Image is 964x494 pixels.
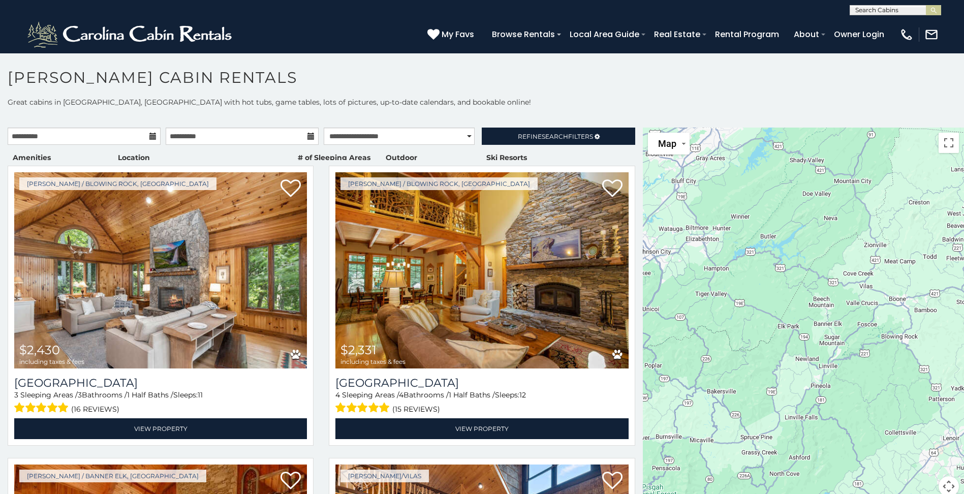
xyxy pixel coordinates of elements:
a: [PERSON_NAME] / Banner Elk, [GEOGRAPHIC_DATA] [19,470,206,482]
a: Add to favorites [281,471,301,492]
h3: Chimney Island [14,376,307,390]
a: Add to favorites [602,178,623,200]
span: 3 [78,390,82,399]
img: mail-regular-white.png [924,27,939,42]
img: White-1-2.png [25,19,236,50]
span: $2,331 [340,343,377,357]
span: (15 reviews) [392,403,440,416]
span: including taxes & fees [19,358,84,365]
img: Mountain Song Lodge [335,172,628,368]
a: Add to favorites [602,471,623,492]
div: Sleeping Areas / Bathrooms / Sleeps: [14,390,307,416]
a: Rental Program [710,25,784,43]
a: My Favs [427,28,477,41]
a: About [789,25,824,43]
span: Refine Filters [518,133,593,140]
span: 11 [198,390,203,399]
a: Real Estate [649,25,705,43]
span: 1 Half Baths / [127,390,173,399]
a: [PERSON_NAME] / Blowing Rock, [GEOGRAPHIC_DATA] [340,177,538,190]
span: including taxes & fees [340,358,406,365]
a: [PERSON_NAME] / Blowing Rock, [GEOGRAPHIC_DATA] [19,177,216,190]
label: Amenities [13,152,51,163]
span: 3 [14,390,18,399]
a: RefineSearchFilters [482,128,635,145]
a: Owner Login [829,25,889,43]
img: phone-regular-white.png [899,27,914,42]
span: Search [542,133,568,140]
button: Change map style [648,133,690,155]
span: 4 [399,390,403,399]
label: # of Sleeping Areas [298,152,370,163]
a: View Property [14,418,307,439]
label: Ski Resorts [486,152,527,163]
span: My Favs [442,28,474,41]
a: [PERSON_NAME]/Vilas [340,470,429,482]
span: 12 [519,390,526,399]
span: 1 Half Baths / [449,390,495,399]
span: Map [658,138,676,149]
img: Chimney Island [14,172,307,368]
a: [GEOGRAPHIC_DATA] [335,376,628,390]
a: Local Area Guide [565,25,644,43]
a: View Property [335,418,628,439]
h3: Mountain Song Lodge [335,376,628,390]
a: Chimney Island $2,430 including taxes & fees [14,172,307,368]
span: (16 reviews) [71,403,119,416]
button: Toggle fullscreen view [939,133,959,153]
a: Browse Rentals [487,25,560,43]
span: 4 [335,390,340,399]
a: Add to favorites [281,178,301,200]
label: Location [118,152,150,163]
div: Sleeping Areas / Bathrooms / Sleeps: [335,390,628,416]
a: [GEOGRAPHIC_DATA] [14,376,307,390]
label: Outdoor [386,152,417,163]
a: Mountain Song Lodge $2,331 including taxes & fees [335,172,628,368]
span: $2,430 [19,343,60,357]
